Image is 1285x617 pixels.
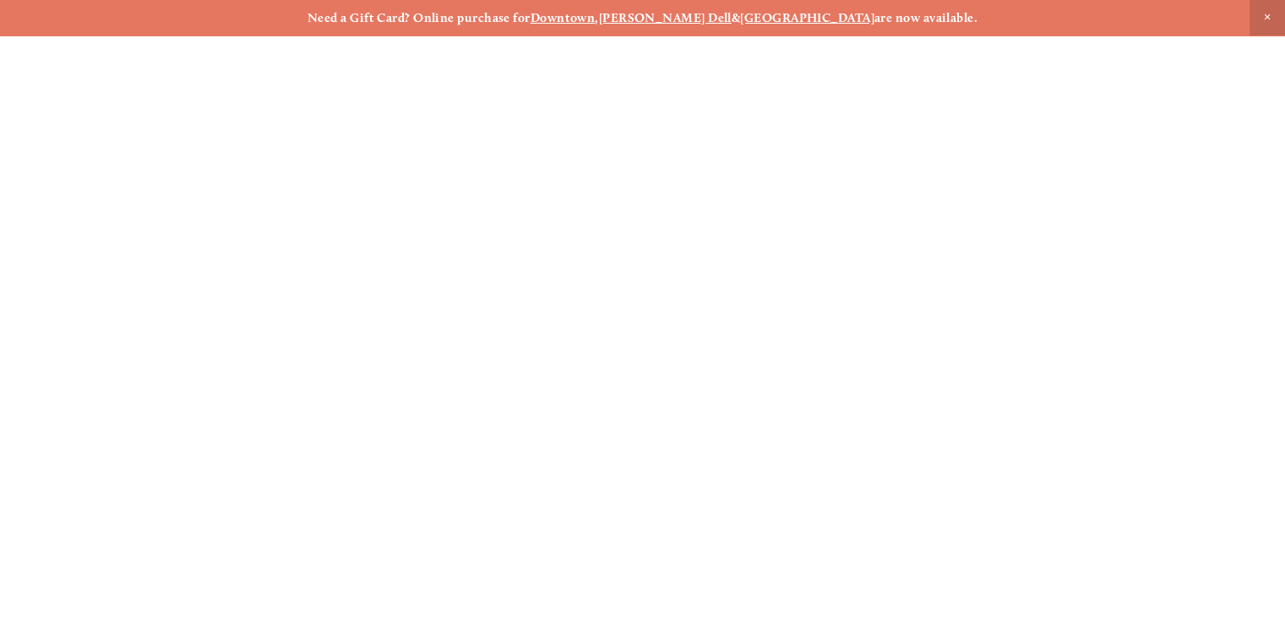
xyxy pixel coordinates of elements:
[599,10,732,25] a: [PERSON_NAME] Dell
[874,10,977,25] strong: are now available.
[531,10,596,25] a: Downtown
[595,10,598,25] strong: ,
[308,10,531,25] strong: Need a Gift Card? Online purchase for
[732,10,740,25] strong: &
[740,10,874,25] a: [GEOGRAPHIC_DATA]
